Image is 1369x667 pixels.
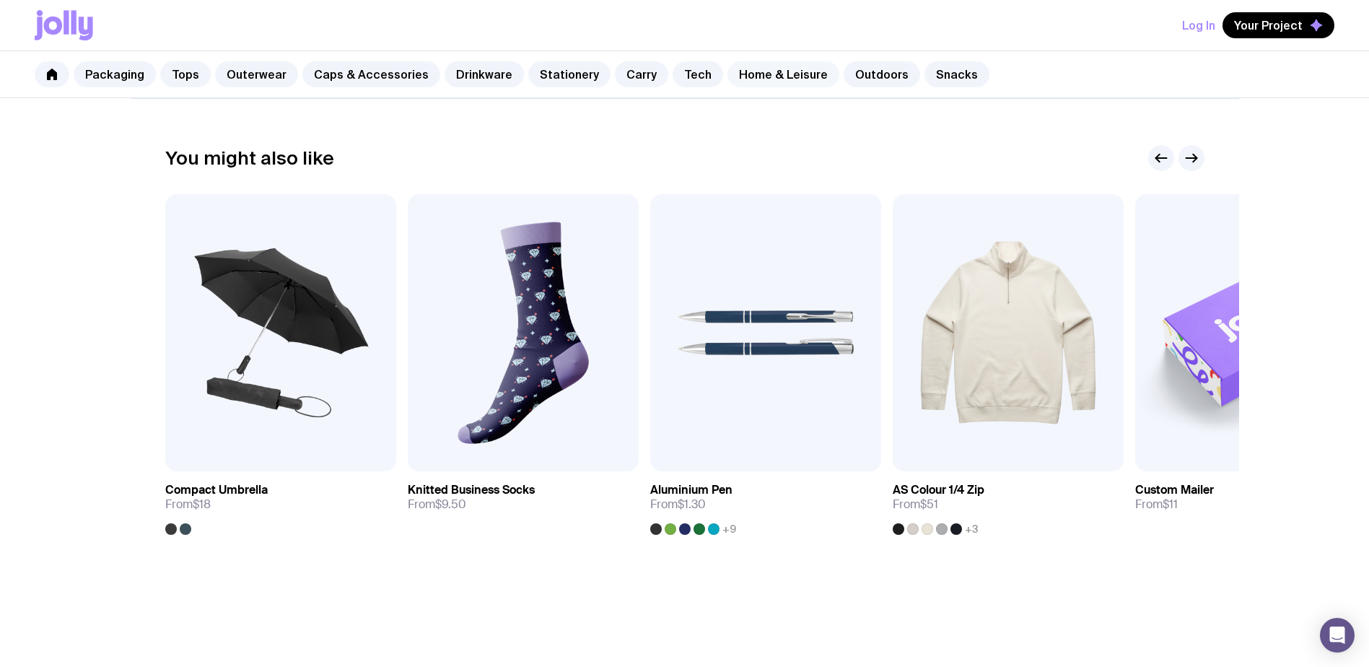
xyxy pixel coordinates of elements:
[727,61,839,87] a: Home & Leisure
[1320,618,1355,653] div: Open Intercom Messenger
[650,483,732,497] h3: Aluminium Pen
[1135,483,1214,497] h3: Custom Mailer
[408,483,535,497] h3: Knitted Business Socks
[74,61,156,87] a: Packaging
[1234,18,1303,32] span: Your Project
[165,147,334,169] h2: You might also like
[165,497,211,512] span: From
[445,61,524,87] a: Drinkware
[893,497,938,512] span: From
[302,61,440,87] a: Caps & Accessories
[615,61,668,87] a: Carry
[1223,12,1334,38] button: Your Project
[844,61,920,87] a: Outdoors
[1182,12,1215,38] button: Log In
[920,497,938,512] span: $51
[965,523,979,535] span: +3
[1163,497,1178,512] span: $11
[1135,471,1366,523] a: Custom MailerFrom$11
[1135,497,1178,512] span: From
[924,61,989,87] a: Snacks
[165,483,268,497] h3: Compact Umbrella
[673,61,723,87] a: Tech
[435,497,466,512] span: $9.50
[722,523,736,535] span: +9
[408,497,466,512] span: From
[165,471,396,535] a: Compact UmbrellaFrom$18
[193,497,211,512] span: $18
[650,471,881,535] a: Aluminium PenFrom$1.30+9
[528,61,611,87] a: Stationery
[160,61,211,87] a: Tops
[893,483,984,497] h3: AS Colour 1/4 Zip
[678,497,706,512] span: $1.30
[215,61,298,87] a: Outerwear
[408,471,639,523] a: Knitted Business SocksFrom$9.50
[893,471,1124,535] a: AS Colour 1/4 ZipFrom$51+3
[650,497,706,512] span: From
